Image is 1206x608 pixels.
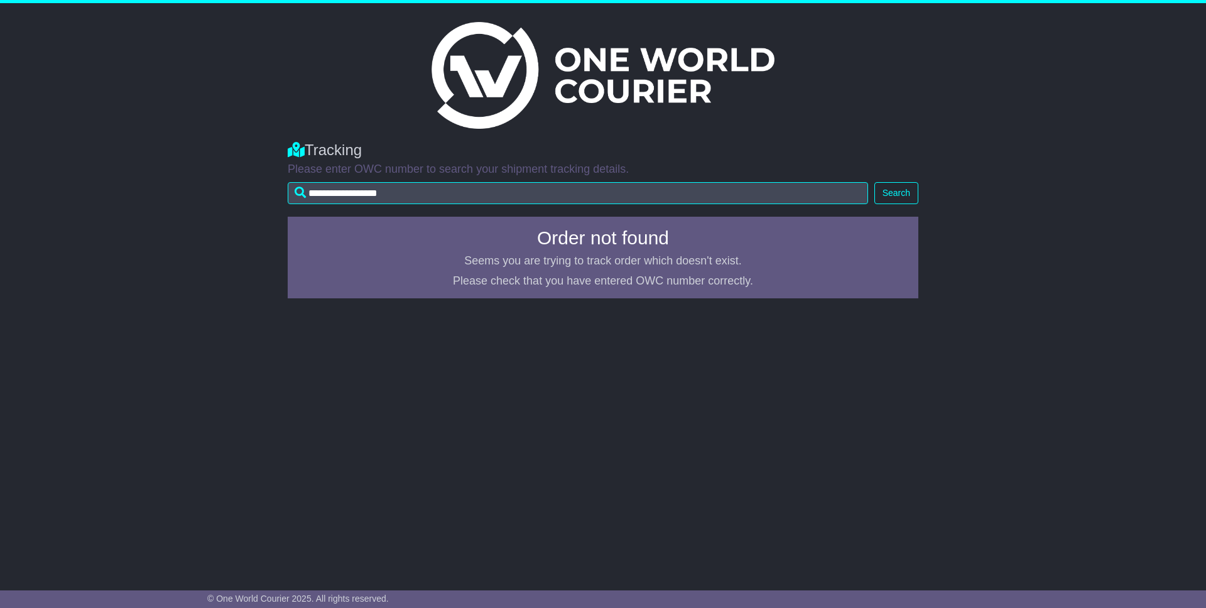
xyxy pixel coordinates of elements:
img: Light [432,22,774,129]
p: Please check that you have entered OWC number correctly. [295,274,911,288]
span: © One World Courier 2025. All rights reserved. [207,594,389,604]
p: Please enter OWC number to search your shipment tracking details. [288,163,918,176]
div: Tracking [288,141,918,160]
h4: Order not found [295,227,911,248]
p: Seems you are trying to track order which doesn't exist. [295,254,911,268]
button: Search [874,182,918,204]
